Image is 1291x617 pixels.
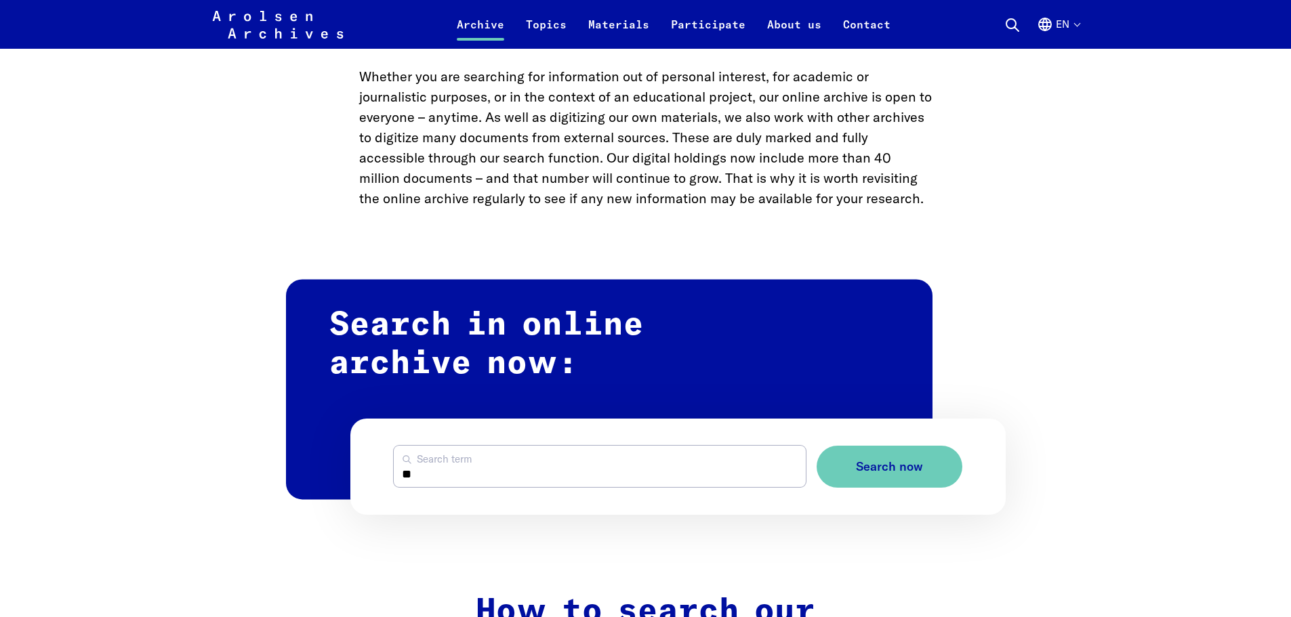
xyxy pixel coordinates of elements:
[286,279,933,499] h2: Search in online archive now:
[832,16,901,49] a: Contact
[756,16,832,49] a: About us
[856,460,923,474] span: Search now
[817,446,962,488] button: Search now
[515,16,577,49] a: Topics
[577,16,660,49] a: Materials
[446,16,515,49] a: Archive
[1037,16,1080,49] button: English, language selection
[359,66,933,209] p: Whether you are searching for information out of personal interest, for academic or journalistic ...
[660,16,756,49] a: Participate
[446,8,901,41] nav: Primary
